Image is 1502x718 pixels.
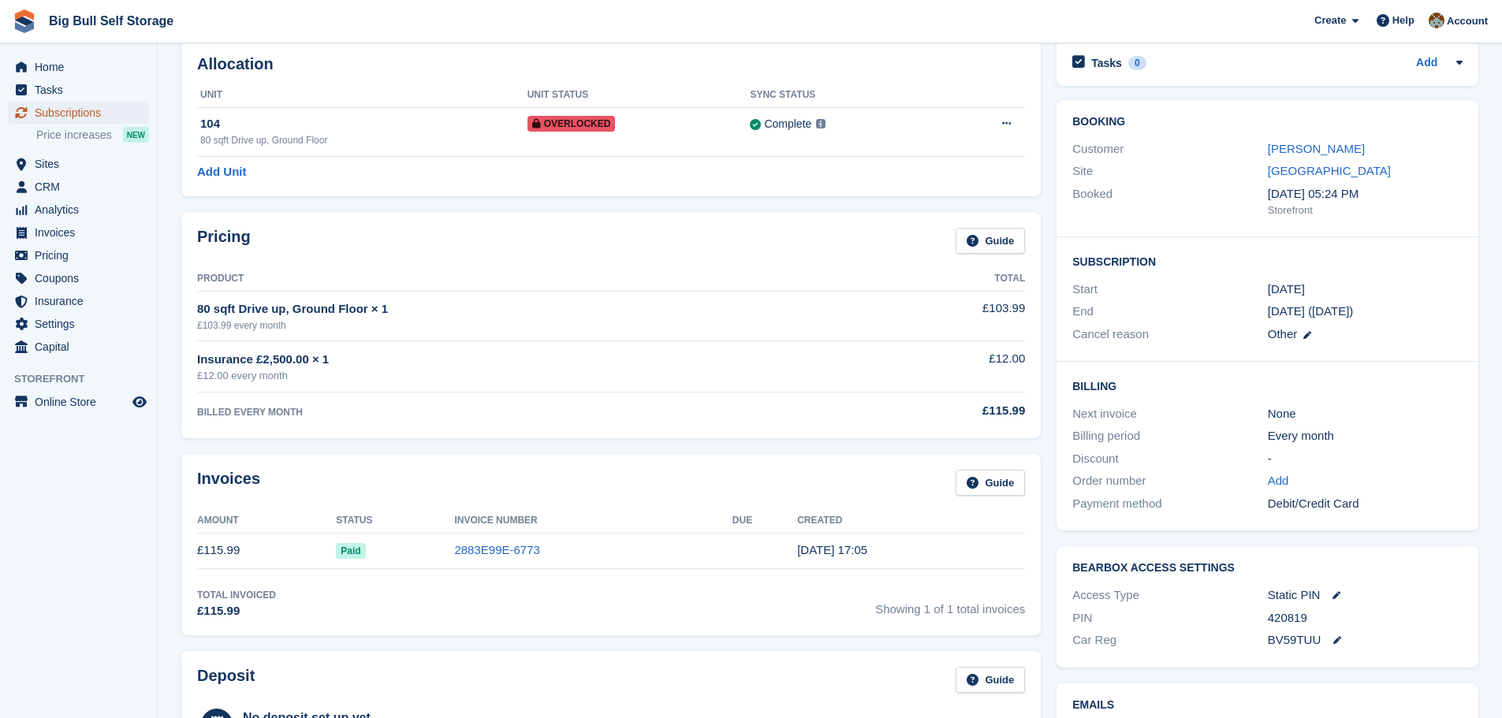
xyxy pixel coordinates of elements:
[454,508,732,534] th: Invoice Number
[197,470,260,496] h2: Invoices
[1268,631,1463,649] div: BV59TUU
[1072,253,1463,269] h2: Subscription
[35,267,129,289] span: Coupons
[750,83,941,108] th: Sync Status
[8,336,149,358] a: menu
[1072,405,1267,423] div: Next invoice
[336,543,365,559] span: Paid
[1268,142,1365,155] a: [PERSON_NAME]
[1091,56,1122,70] h2: Tasks
[8,56,149,78] a: menu
[35,153,129,175] span: Sites
[197,588,276,602] div: Total Invoiced
[14,371,157,387] span: Storefront
[1072,162,1267,180] div: Site
[8,313,149,335] a: menu
[8,267,149,289] a: menu
[1072,450,1267,468] div: Discount
[1314,13,1346,28] span: Create
[8,79,149,101] a: menu
[874,291,1025,340] td: £103.99
[816,119,826,128] img: icon-info-grey-7440780725fd019a000dd9b08b2336e03edf1995a4989e88bcd33f0948082b44.svg
[956,470,1025,496] a: Guide
[1268,609,1463,627] div: 420819
[1072,427,1267,445] div: Billing period
[1072,185,1267,218] div: Booked
[1268,281,1305,299] time: 2025-08-04 23:00:00 UTC
[1072,562,1463,575] h2: BearBox Access Settings
[123,127,149,143] div: NEW
[197,228,251,254] h2: Pricing
[197,163,246,181] a: Add Unit
[197,300,874,318] div: 80 sqft Drive up, Ground Floor × 1
[1072,609,1267,627] div: PIN
[35,290,129,312] span: Insurance
[8,221,149,244] a: menu
[1128,56,1146,70] div: 0
[8,176,149,198] a: menu
[797,543,867,556] time: 2025-08-05 16:05:09 UTC
[8,153,149,175] a: menu
[197,533,336,568] td: £115.99
[527,83,751,108] th: Unit Status
[1072,326,1267,344] div: Cancel reason
[1268,164,1391,177] a: [GEOGRAPHIC_DATA]
[1072,116,1463,128] h2: Booking
[8,102,149,124] a: menu
[197,602,276,620] div: £115.99
[874,341,1025,392] td: £12.00
[35,102,129,124] span: Subscriptions
[8,199,149,221] a: menu
[454,543,539,556] a: 2883E99E-6773
[874,402,1025,420] div: £115.99
[1072,303,1267,321] div: End
[8,391,149,413] a: menu
[8,244,149,266] a: menu
[13,9,36,33] img: stora-icon-8386f47178a22dfd0bd8f6a31ec36ba5ce8667c1dd55bd0f319d3a0aa187defe.svg
[35,56,129,78] span: Home
[1268,185,1463,203] div: [DATE] 05:24 PM
[1268,427,1463,445] div: Every month
[35,313,129,335] span: Settings
[1072,495,1267,513] div: Payment method
[35,336,129,358] span: Capital
[1072,699,1463,712] h2: Emails
[35,221,129,244] span: Invoices
[197,368,874,384] div: £12.00 every month
[1268,472,1289,490] a: Add
[1416,54,1437,73] a: Add
[197,508,336,534] th: Amount
[35,391,129,413] span: Online Store
[1072,378,1463,393] h2: Billing
[197,667,255,693] h2: Deposit
[1268,405,1463,423] div: None
[764,116,811,132] div: Complete
[1268,203,1463,218] div: Storefront
[1268,327,1298,340] span: Other
[1392,13,1414,28] span: Help
[1072,586,1267,605] div: Access Type
[1447,13,1488,29] span: Account
[797,508,1025,534] th: Created
[200,133,527,147] div: 80 sqft Drive up, Ground Floor
[874,266,1025,292] th: Total
[336,508,454,534] th: Status
[1072,140,1267,158] div: Customer
[197,266,874,292] th: Product
[130,392,149,411] a: Preview store
[35,244,129,266] span: Pricing
[36,126,149,143] a: Price increases NEW
[1268,586,1463,605] div: Static PIN
[197,318,874,333] div: £103.99 every month
[36,128,112,143] span: Price increases
[1072,472,1267,490] div: Order number
[1072,631,1267,649] div: Car Reg
[35,199,129,221] span: Analytics
[197,405,874,419] div: BILLED EVERY MONTH
[197,351,874,369] div: Insurance £2,500.00 × 1
[197,55,1025,73] h2: Allocation
[1429,13,1444,28] img: Mike Llewellen Palmer
[1268,304,1354,318] span: [DATE] ([DATE])
[956,228,1025,254] a: Guide
[8,290,149,312] a: menu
